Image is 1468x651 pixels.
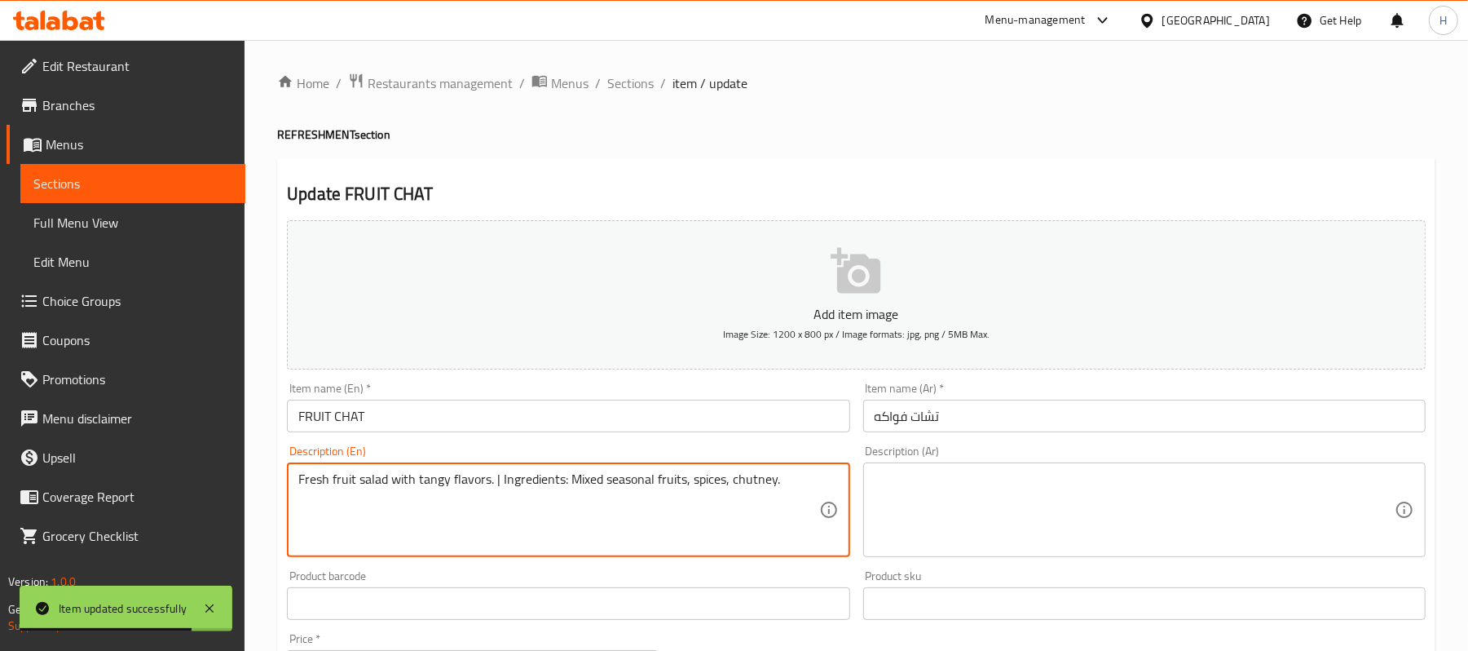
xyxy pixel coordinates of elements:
span: item / update [672,73,747,93]
span: Edit Menu [33,252,232,272]
a: Support.OpsPlatform [8,615,112,636]
div: Menu-management [985,11,1086,30]
span: Menus [46,135,232,154]
a: Coupons [7,321,245,360]
span: Full Menu View [33,213,232,232]
p: Add item image [312,304,1400,324]
span: Grocery Checklist [42,526,232,546]
span: Coupons [42,330,232,350]
button: Add item imageImage Size: 1200 x 800 px / Image formats: jpg, png / 5MB Max. [287,220,1426,370]
span: Get support on: [8,599,83,620]
a: Promotions [7,360,245,399]
h4: REFRESHMENT section [277,126,1435,143]
span: Choice Groups [42,291,232,311]
a: Full Menu View [20,203,245,242]
input: Enter name En [287,400,849,432]
li: / [660,73,666,93]
input: Please enter product barcode [287,587,849,620]
span: 1.0.0 [51,571,76,592]
a: Menus [7,125,245,164]
input: Please enter product sku [863,587,1426,620]
a: Grocery Checklist [7,516,245,556]
span: Sections [33,174,232,193]
li: / [595,73,601,93]
span: Coverage Report [42,487,232,507]
a: Choice Groups [7,281,245,321]
li: / [519,73,525,93]
a: Home [277,73,329,93]
a: Menu disclaimer [7,399,245,438]
a: Sections [607,73,654,93]
div: [GEOGRAPHIC_DATA] [1162,11,1270,29]
a: Edit Menu [20,242,245,281]
input: Enter name Ar [863,400,1426,432]
nav: breadcrumb [277,73,1435,94]
li: / [336,73,342,93]
span: H [1439,11,1447,29]
h2: Update FRUIT CHAT [287,182,1426,206]
div: Item updated successfully [59,600,187,618]
span: Promotions [42,370,232,389]
span: Menus [551,73,589,93]
span: Branches [42,95,232,115]
span: Version: [8,571,48,592]
a: Edit Restaurant [7,46,245,86]
span: Image Size: 1200 x 800 px / Image formats: jpg, png / 5MB Max. [723,325,990,343]
a: Coverage Report [7,477,245,516]
a: Sections [20,164,245,203]
a: Restaurants management [348,73,513,94]
span: Edit Restaurant [42,56,232,76]
span: Restaurants management [368,73,513,93]
textarea: Fresh fruit salad with tangy flavors. | Ingredients: Mixed seasonal fruits, spices, chutney. [298,472,818,549]
a: Menus [531,73,589,94]
span: Menu disclaimer [42,409,232,428]
a: Branches [7,86,245,125]
a: Upsell [7,438,245,477]
span: Upsell [42,448,232,467]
